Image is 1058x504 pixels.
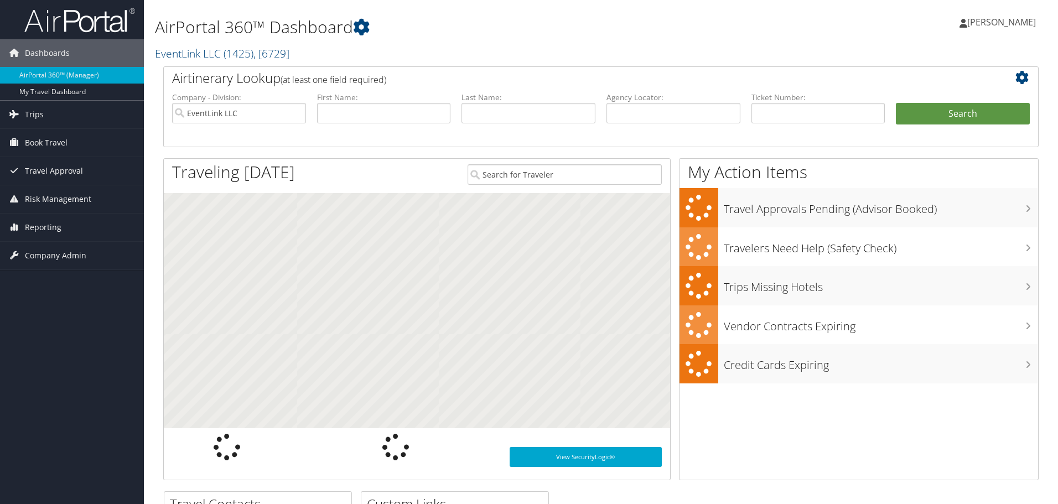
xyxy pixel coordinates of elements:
label: Last Name: [461,92,595,103]
span: Book Travel [25,129,68,157]
h3: Travel Approvals Pending (Advisor Booked) [724,196,1038,217]
h1: Traveling [DATE] [172,160,295,184]
label: First Name: [317,92,451,103]
label: Agency Locator: [606,92,740,103]
span: Trips [25,101,44,128]
a: Travel Approvals Pending (Advisor Booked) [680,188,1038,227]
img: airportal-logo.png [24,7,135,33]
button: Search [896,103,1030,125]
a: Trips Missing Hotels [680,266,1038,305]
a: Travelers Need Help (Safety Check) [680,227,1038,267]
label: Ticket Number: [751,92,885,103]
h3: Trips Missing Hotels [724,274,1038,295]
span: Travel Approval [25,157,83,185]
a: View SecurityLogic® [510,447,662,467]
span: Dashboards [25,39,70,67]
span: Risk Management [25,185,91,213]
span: Company Admin [25,242,86,269]
span: , [ 6729 ] [253,46,289,61]
span: ( 1425 ) [224,46,253,61]
label: Company - Division: [172,92,306,103]
h3: Travelers Need Help (Safety Check) [724,235,1038,256]
h1: My Action Items [680,160,1038,184]
span: Reporting [25,214,61,241]
a: Vendor Contracts Expiring [680,305,1038,345]
h3: Credit Cards Expiring [724,352,1038,373]
a: EventLink LLC [155,46,289,61]
span: [PERSON_NAME] [967,16,1036,28]
a: Credit Cards Expiring [680,344,1038,383]
h1: AirPortal 360™ Dashboard [155,15,750,39]
h3: Vendor Contracts Expiring [724,313,1038,334]
input: Search for Traveler [468,164,662,185]
span: (at least one field required) [281,74,386,86]
h2: Airtinerary Lookup [172,69,957,87]
a: [PERSON_NAME] [960,6,1047,39]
